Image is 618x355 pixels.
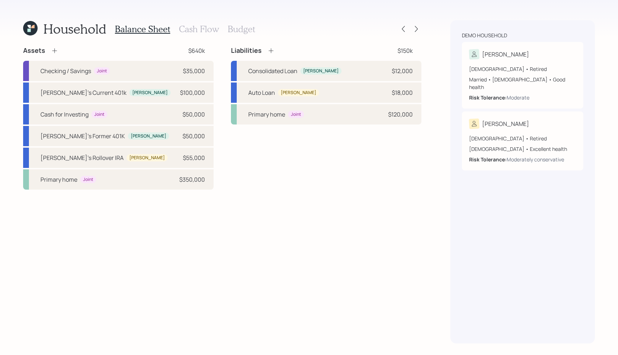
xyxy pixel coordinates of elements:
h3: Balance Sheet [115,24,170,34]
div: Auto Loan [248,88,275,97]
div: Cash for Investing [40,110,89,119]
div: Married • [DEMOGRAPHIC_DATA] • Good health [469,76,576,91]
h4: Assets [23,47,45,55]
div: $18,000 [392,88,413,97]
div: Joint [83,177,93,183]
div: [PERSON_NAME] [482,119,529,128]
div: [PERSON_NAME] [132,90,168,96]
div: Primary home [248,110,285,119]
div: [DEMOGRAPHIC_DATA] • Retired [469,65,576,73]
div: Consolidated Loan [248,67,297,75]
div: [PERSON_NAME]'s Rollover IRA [40,153,124,162]
h3: Budget [228,24,255,34]
div: $150k [398,46,413,55]
h3: Cash Flow [179,24,219,34]
div: $120,000 [388,110,413,119]
div: [PERSON_NAME] [303,68,339,74]
div: $50,000 [183,110,205,119]
b: Risk Tolerance: [469,94,507,101]
b: Risk Tolerance: [469,156,507,163]
div: $100,000 [180,88,205,97]
h1: Household [43,21,106,37]
div: Joint [291,111,301,118]
div: Joint [94,111,104,118]
div: [PERSON_NAME]'s Former 401K [40,132,125,140]
div: Demo household [462,32,507,39]
div: Checking / Savings [40,67,91,75]
div: $35,000 [183,67,205,75]
div: [PERSON_NAME]'s Current 401k [40,88,126,97]
div: Joint [97,68,107,74]
h4: Liabilities [231,47,262,55]
div: $12,000 [392,67,413,75]
div: $640k [188,46,205,55]
div: $50,000 [183,132,205,140]
div: $350,000 [179,175,205,184]
div: [PERSON_NAME] [281,90,316,96]
div: [PERSON_NAME] [129,155,165,161]
div: Moderately conservative [507,156,564,163]
div: [DEMOGRAPHIC_DATA] • Retired [469,135,576,142]
div: Primary home [40,175,77,184]
div: [PERSON_NAME] [131,133,166,139]
div: [PERSON_NAME] [482,50,529,59]
div: $55,000 [183,153,205,162]
div: [DEMOGRAPHIC_DATA] • Excellent health [469,145,576,153]
div: Moderate [507,94,529,101]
